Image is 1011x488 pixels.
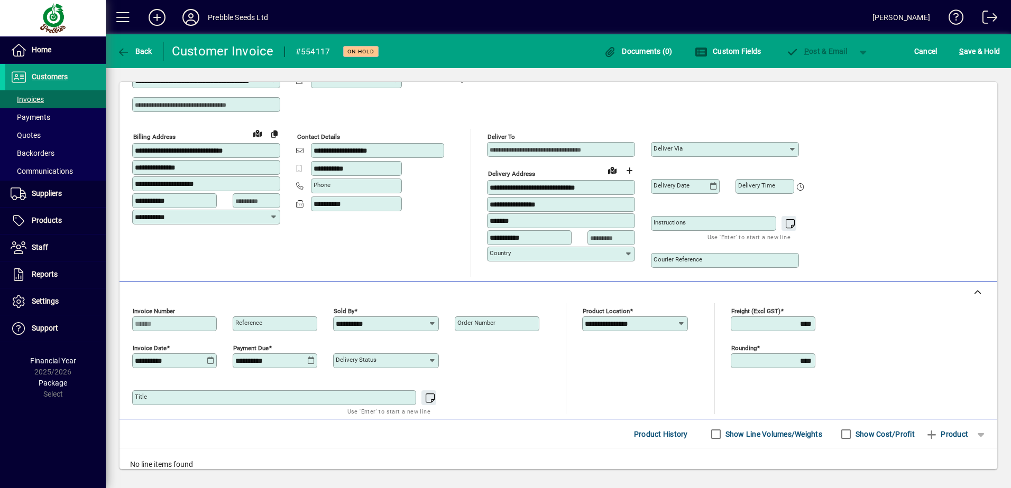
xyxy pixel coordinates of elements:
[738,182,775,189] mat-label: Delivery time
[912,42,940,61] button: Cancel
[5,234,106,261] a: Staff
[5,288,106,315] a: Settings
[114,42,155,61] button: Back
[11,149,54,157] span: Backorders
[707,231,791,243] mat-hint: Use 'Enter' to start a new line
[11,131,41,139] span: Quotes
[120,448,997,481] div: No line items found
[32,189,62,198] span: Suppliers
[32,297,59,305] span: Settings
[11,95,44,104] span: Invoices
[621,162,638,179] button: Choose address
[957,42,1003,61] button: Save & Hold
[920,425,973,444] button: Product
[604,47,673,55] span: Documents (0)
[786,47,847,55] span: ost & Email
[634,426,688,443] span: Product History
[133,344,167,352] mat-label: Invoice date
[208,9,268,26] div: Prebble Seeds Ltd
[941,2,964,36] a: Knowledge Base
[488,133,515,140] mat-label: Deliver To
[630,425,692,444] button: Product History
[30,356,76,365] span: Financial Year
[347,405,430,417] mat-hint: Use 'Enter' to start a new line
[654,256,702,263] mat-label: Courier Reference
[5,126,106,144] a: Quotes
[604,162,621,179] a: View on map
[5,108,106,126] a: Payments
[692,42,764,61] button: Custom Fields
[583,307,630,315] mat-label: Product location
[235,319,262,326] mat-label: Reference
[5,315,106,342] a: Support
[872,9,930,26] div: [PERSON_NAME]
[654,145,683,152] mat-label: Deliver via
[723,429,822,439] label: Show Line Volumes/Weights
[32,324,58,332] span: Support
[914,43,938,60] span: Cancel
[11,113,50,121] span: Payments
[233,344,269,352] mat-label: Payment due
[140,8,174,27] button: Add
[695,47,761,55] span: Custom Fields
[457,319,495,326] mat-label: Order number
[5,181,106,207] a: Suppliers
[296,43,330,60] div: #554117
[133,307,175,315] mat-label: Invoice number
[314,181,330,189] mat-label: Phone
[32,270,58,278] span: Reports
[5,261,106,288] a: Reports
[731,307,780,315] mat-label: Freight (excl GST)
[266,125,283,142] button: Copy to Delivery address
[32,72,68,81] span: Customers
[959,43,1000,60] span: ave & Hold
[11,167,73,175] span: Communications
[5,37,106,63] a: Home
[347,48,374,55] span: On hold
[601,42,675,61] button: Documents (0)
[172,43,274,60] div: Customer Invoice
[336,356,376,363] mat-label: Delivery status
[117,47,152,55] span: Back
[249,125,266,142] a: View on map
[5,162,106,180] a: Communications
[334,307,354,315] mat-label: Sold by
[5,90,106,108] a: Invoices
[959,47,963,55] span: S
[780,42,852,61] button: Post & Email
[32,45,51,54] span: Home
[853,429,915,439] label: Show Cost/Profit
[32,243,48,251] span: Staff
[925,426,968,443] span: Product
[106,42,164,61] app-page-header-button: Back
[654,219,686,226] mat-label: Instructions
[5,144,106,162] a: Backorders
[654,182,690,189] mat-label: Delivery date
[731,344,757,352] mat-label: Rounding
[5,208,106,234] a: Products
[804,47,809,55] span: P
[135,393,147,400] mat-label: Title
[39,379,67,387] span: Package
[490,249,511,257] mat-label: Country
[32,216,62,224] span: Products
[975,2,998,36] a: Logout
[174,8,208,27] button: Profile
